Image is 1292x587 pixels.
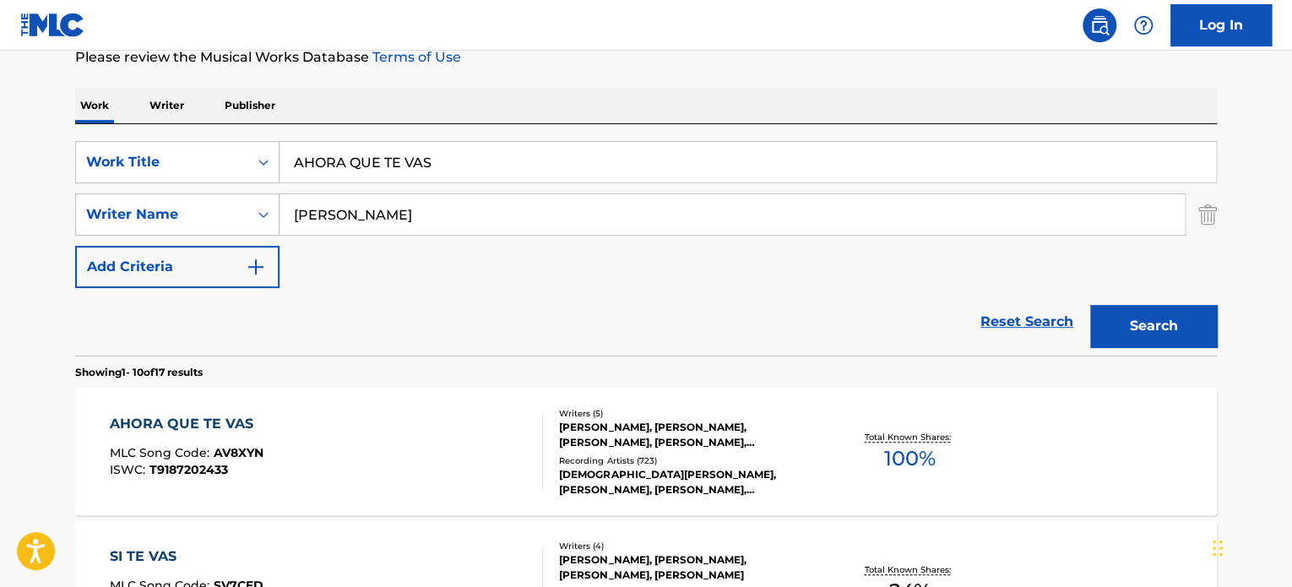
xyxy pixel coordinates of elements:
span: 100 % [883,443,935,474]
span: T9187202433 [149,462,228,477]
a: Public Search [1083,8,1116,42]
a: Log In [1170,4,1272,46]
div: SI TE VAS [110,546,263,567]
p: Work [75,88,114,123]
p: Total Known Shares: [864,431,954,443]
button: Add Criteria [75,246,280,288]
img: Delete Criterion [1198,193,1217,236]
img: 9d2ae6d4665cec9f34b9.svg [246,257,266,277]
img: MLC Logo [20,13,85,37]
iframe: Chat Widget [1208,506,1292,587]
p: Total Known Shares: [864,563,954,576]
div: AHORA QUE TE VAS [110,414,263,434]
p: Showing 1 - 10 of 17 results [75,365,203,380]
a: AHORA QUE TE VASMLC Song Code:AV8XYNISWC:T9187202433Writers (5)[PERSON_NAME], [PERSON_NAME], [PER... [75,389,1217,515]
span: MLC Song Code : [110,445,214,460]
a: Terms of Use [369,49,461,65]
img: help [1133,15,1154,35]
div: Recording Artists ( 723 ) [559,454,814,467]
div: Work Title [86,152,238,172]
div: [PERSON_NAME], [PERSON_NAME], [PERSON_NAME], [PERSON_NAME], [PERSON_NAME] [559,420,814,450]
p: Writer [144,88,189,123]
button: Search [1090,305,1217,347]
form: Search Form [75,141,1217,356]
div: Help [1126,8,1160,42]
span: AV8XYN [214,445,263,460]
a: Reset Search [972,303,1082,340]
div: Writers ( 4 ) [559,540,814,552]
div: [PERSON_NAME], [PERSON_NAME], [PERSON_NAME], [PERSON_NAME] [559,552,814,583]
p: Please review the Musical Works Database [75,47,1217,68]
span: ISWC : [110,462,149,477]
div: Writers ( 5 ) [559,407,814,420]
div: Drag [1213,523,1223,573]
div: Writer Name [86,204,238,225]
p: Publisher [220,88,280,123]
div: [DEMOGRAPHIC_DATA][PERSON_NAME], [PERSON_NAME], [PERSON_NAME], [PERSON_NAME], [PERSON_NAME] [559,467,814,497]
img: search [1089,15,1110,35]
